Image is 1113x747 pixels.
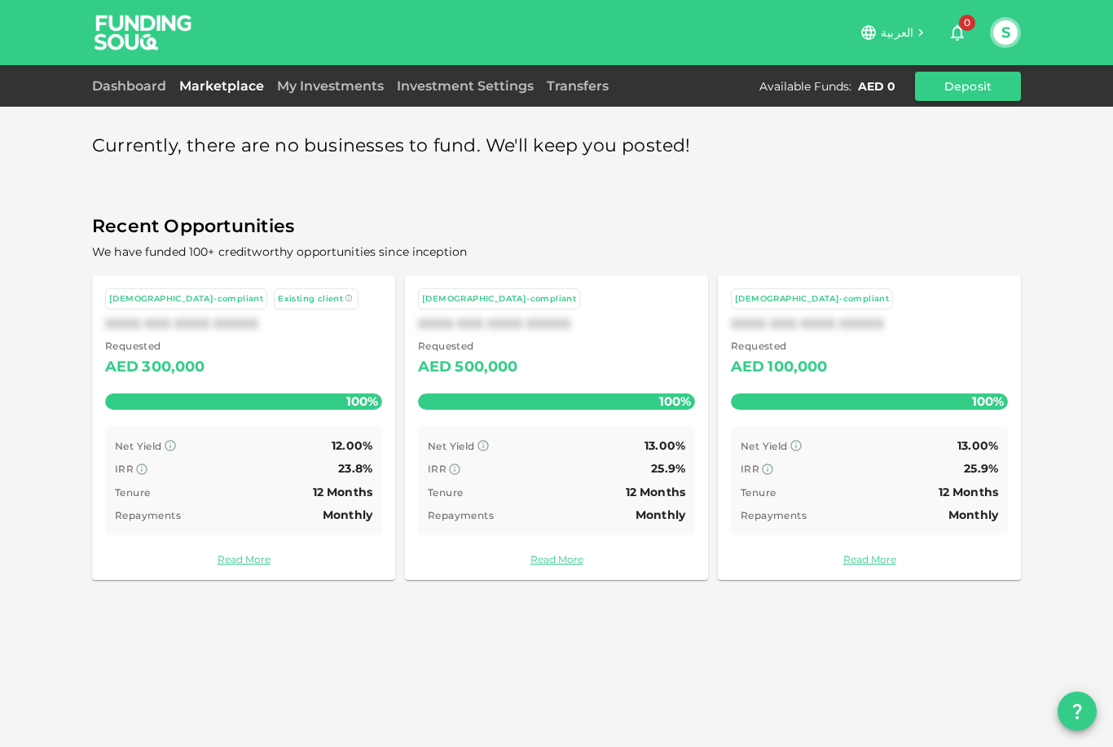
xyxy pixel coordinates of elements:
[313,485,372,499] span: 12 Months
[731,354,764,380] div: AED
[915,72,1021,101] button: Deposit
[105,316,382,332] div: XXXX XXX XXXX XXXXX
[92,244,467,259] span: We have funded 100+ creditworthy opportunities since inception
[390,78,540,94] a: Investment Settings
[741,440,788,452] span: Net Yield
[948,508,998,522] span: Monthly
[105,354,139,380] div: AED
[405,275,708,580] a: [DEMOGRAPHIC_DATA]-compliantXXXX XXX XXXX XXXXX Requested AED500,000100% Net Yield 13.00% IRR 25....
[941,16,974,49] button: 0
[993,20,1018,45] button: S
[959,15,975,31] span: 0
[741,486,776,499] span: Tenure
[92,78,173,94] a: Dashboard
[323,508,372,522] span: Monthly
[768,354,827,380] div: 100,000
[858,78,895,94] div: AED 0
[278,293,343,304] span: Existing client
[418,316,695,332] div: XXXX XXX XXXX XXXXX
[655,389,695,413] span: 100%
[957,438,998,453] span: 13.00%
[418,551,695,567] a: Read More
[338,461,372,476] span: 23.8%
[342,389,382,413] span: 100%
[142,354,205,380] div: 300,000
[540,78,615,94] a: Transfers
[271,78,390,94] a: My Investments
[115,463,134,475] span: IRR
[718,275,1021,580] a: [DEMOGRAPHIC_DATA]-compliantXXXX XXX XXXX XXXXX Requested AED100,000100% Net Yield 13.00% IRR 25....
[651,461,685,476] span: 25.9%
[626,485,685,499] span: 12 Months
[173,78,271,94] a: Marketplace
[428,463,447,475] span: IRR
[968,389,1008,413] span: 100%
[735,292,889,306] div: [DEMOGRAPHIC_DATA]-compliant
[428,440,475,452] span: Net Yield
[92,275,395,580] a: [DEMOGRAPHIC_DATA]-compliant Existing clientXXXX XXX XXXX XXXXX Requested AED300,000100% Net Yiel...
[881,25,913,40] span: العربية
[741,463,759,475] span: IRR
[1058,692,1097,731] button: question
[731,551,1008,567] a: Read More
[428,509,494,521] span: Repayments
[115,486,150,499] span: Tenure
[644,438,685,453] span: 13.00%
[418,354,451,380] div: AED
[332,438,372,453] span: 12.00%
[105,338,205,354] span: Requested
[636,508,685,522] span: Monthly
[418,338,518,354] span: Requested
[428,486,463,499] span: Tenure
[109,292,263,306] div: [DEMOGRAPHIC_DATA]-compliant
[741,509,807,521] span: Repayments
[422,292,576,306] div: [DEMOGRAPHIC_DATA]-compliant
[105,551,382,567] a: Read More
[939,485,998,499] span: 12 Months
[92,130,691,162] span: Currently, there are no businesses to fund. We'll keep you posted!
[759,78,851,94] div: Available Funds :
[115,440,162,452] span: Net Yield
[115,509,181,521] span: Repayments
[92,211,1021,243] span: Recent Opportunities
[455,354,517,380] div: 500,000
[731,316,1008,332] div: XXXX XXX XXXX XXXXX
[731,338,828,354] span: Requested
[964,461,998,476] span: 25.9%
